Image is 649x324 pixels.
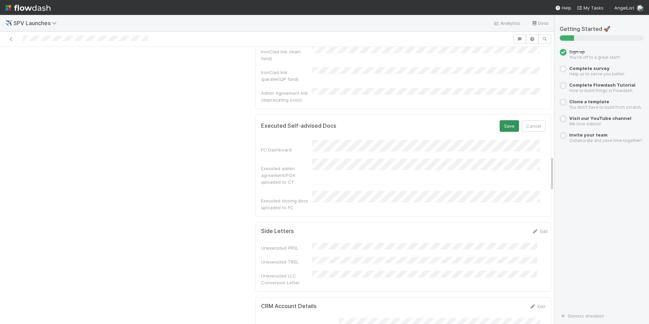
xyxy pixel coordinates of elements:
[569,105,642,110] small: You don’t have to build from scratch.
[261,258,312,265] div: Unexecuted TRSL
[569,71,625,76] small: Help us to serve you better.
[5,2,51,14] img: logo-inverted-e16ddd16eac7371096b0.svg
[532,229,548,234] a: Edit
[569,55,620,60] small: You’re off to a great start!
[261,197,312,211] div: Executed closing docs uploaded to FC
[530,304,545,309] a: Edit
[494,19,520,27] a: Analytics
[577,5,604,11] span: My Tasks
[522,120,545,132] button: Cancel
[261,303,317,310] h5: CRM Account Details
[569,132,608,138] a: Invite your team
[569,49,585,54] span: Sign up
[261,90,312,103] div: Admin Agreement link (deprecating soon)
[569,82,635,88] a: Complete Flowdash Tutorial
[614,5,634,11] span: AngelList
[569,99,609,104] a: Clone a template
[569,138,642,143] small: Collaborate and save time together!
[5,20,12,26] span: ✈️
[261,69,312,83] div: IronClad link (parallel/QP fund)
[261,123,336,129] h5: Executed Self-advised Docs
[261,228,294,235] h5: Side Letters
[14,20,60,26] span: SPV Launches
[531,19,549,27] a: Docs
[569,88,633,93] small: How to build things in Flowdash.
[500,120,519,132] button: Save
[261,146,312,153] div: FC Dashboard
[569,115,631,121] a: Visit our YouTube channel
[261,48,312,62] div: IronClad link (main fund)
[261,165,312,185] div: Executed admin agreement/POA uploaded to CT
[560,26,644,33] h5: Getting Started 🚀
[560,313,604,319] a: Dismiss checklist
[569,66,610,71] a: Complete survey
[569,121,601,126] small: We love videos!
[261,272,312,286] div: Unexecuted LLC Conversion Letter
[637,5,644,12] img: avatar_7d33b4c2-6dd7-4bf3-9761-6f087fa0f5c6.png
[555,4,571,11] div: Help
[577,4,604,11] a: My Tasks
[261,245,312,251] div: Unexecuted PRSL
